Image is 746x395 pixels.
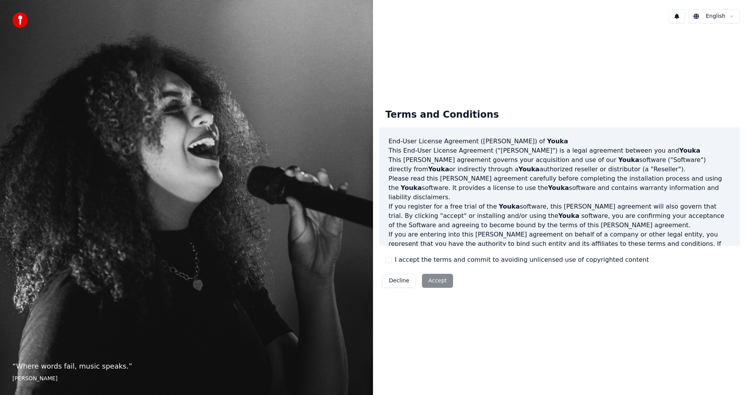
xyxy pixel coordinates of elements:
[548,184,569,191] span: Youka
[389,137,730,146] h3: End-User License Agreement ([PERSON_NAME]) of
[12,12,28,28] img: youka
[618,156,639,164] span: Youka
[401,184,422,191] span: Youka
[547,137,568,145] span: Youka
[379,103,505,127] div: Terms and Conditions
[389,146,730,155] p: This End-User License Agreement ("[PERSON_NAME]") is a legal agreement between you and
[558,212,579,219] span: Youka
[395,255,649,264] label: I accept the terms and commit to avoiding unlicensed use of copyrighted content
[389,202,730,230] p: If you register for a free trial of the software, this [PERSON_NAME] agreement will also govern t...
[389,174,730,202] p: Please read this [PERSON_NAME] agreement carefully before completing the installation process and...
[12,361,361,372] p: “ Where words fail, music speaks. ”
[12,375,361,383] footer: [PERSON_NAME]
[389,230,730,267] p: If you are entering into this [PERSON_NAME] agreement on behalf of a company or other legal entit...
[382,274,416,288] button: Decline
[679,147,700,154] span: Youka
[499,203,520,210] span: Youka
[389,155,730,174] p: This [PERSON_NAME] agreement governs your acquisition and use of our software ("Software") direct...
[428,165,449,173] span: Youka
[518,165,539,173] span: Youka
